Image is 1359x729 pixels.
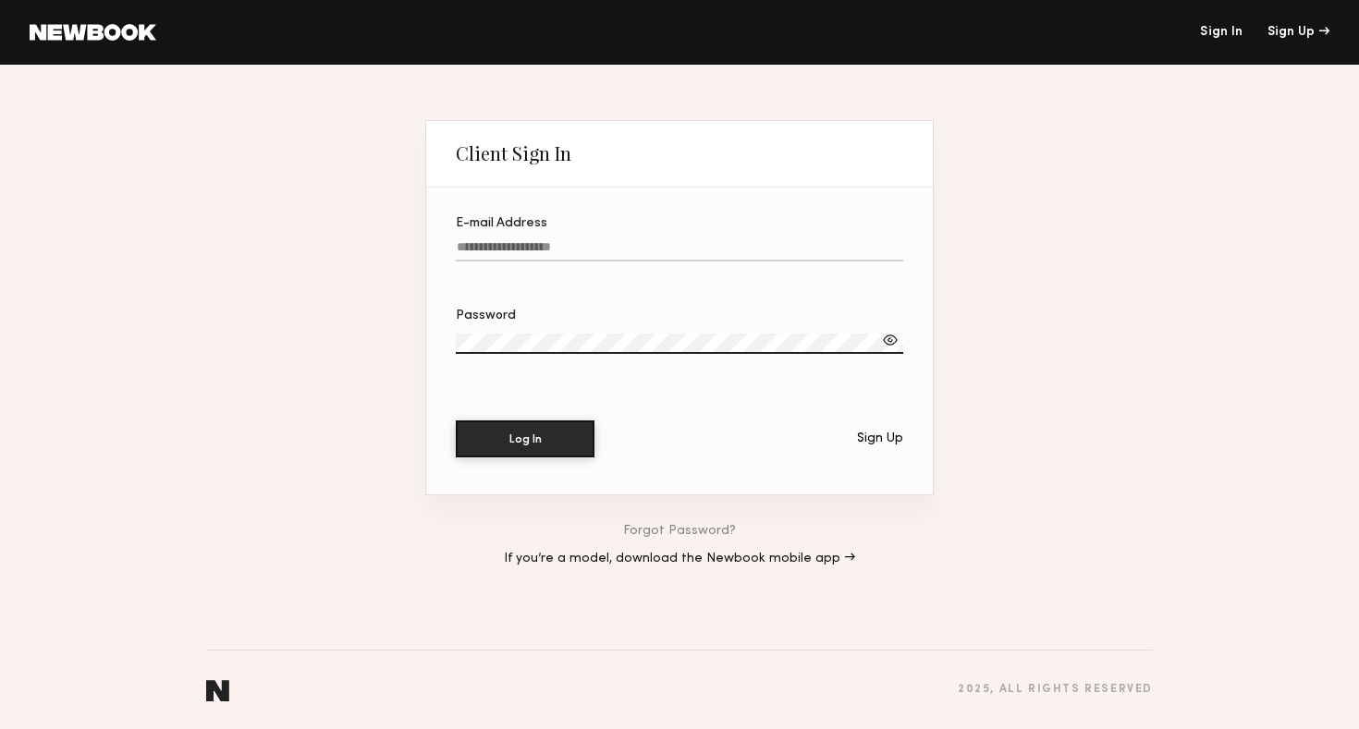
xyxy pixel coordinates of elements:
div: E-mail Address [456,217,903,230]
div: Sign Up [1267,26,1329,39]
a: If you’re a model, download the Newbook mobile app → [504,553,855,565]
div: 2025 , all rights reserved [958,684,1153,696]
button: Log In [456,420,594,457]
a: Sign In [1200,26,1243,39]
input: E-mail Address [456,240,903,261]
div: Password [456,310,903,322]
div: Sign Up [857,432,903,445]
input: Password [456,334,903,354]
div: Client Sign In [456,142,571,164]
a: Forgot Password? [623,525,736,538]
